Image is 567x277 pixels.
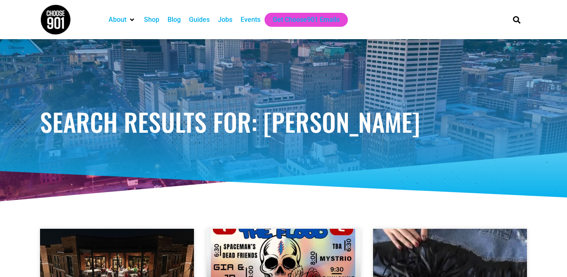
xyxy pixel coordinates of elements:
a: Get Choose901 Emails [273,15,340,25]
a: Guides [189,15,210,25]
a: Shop [144,15,159,25]
a: Blog [168,15,181,25]
div: About [104,13,140,27]
h1: Search Results for: [PERSON_NAME] [40,109,527,134]
nav: Main nav [104,13,499,27]
div: Search [510,13,524,26]
a: About [109,15,126,25]
a: Events [241,15,260,25]
a: Jobs [218,15,232,25]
